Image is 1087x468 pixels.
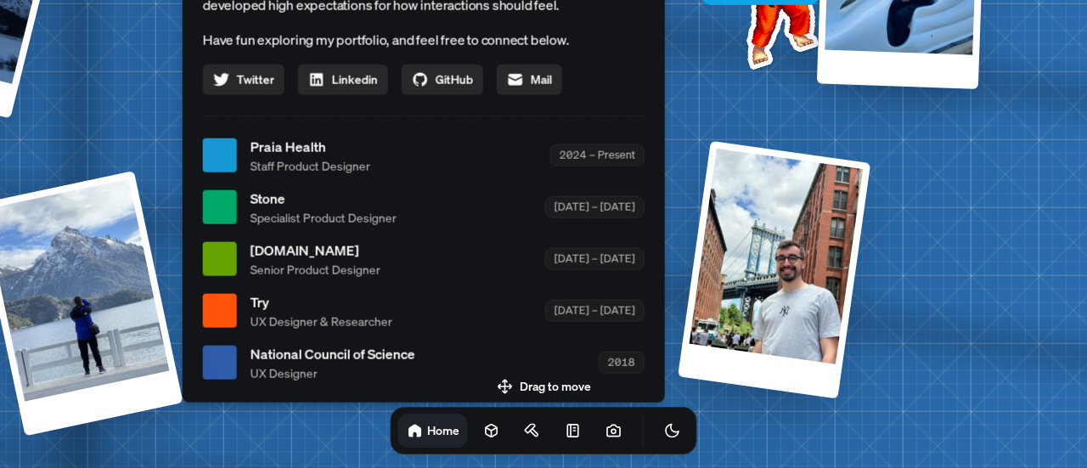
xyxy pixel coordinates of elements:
[298,64,388,94] a: Linkedin
[497,64,562,94] a: Mail
[251,291,392,312] span: Try
[251,343,415,364] span: National Council of Science
[237,70,274,88] span: Twitter
[545,196,645,217] div: [DATE] – [DATE]
[251,364,415,381] span: UX Designer
[599,352,645,373] div: 2018
[251,240,380,260] span: [DOMAIN_NAME]
[251,208,397,226] span: Specialist Product Designer
[203,64,284,94] a: Twitter
[656,414,690,448] button: Toggle Theme
[398,414,468,448] a: Home
[531,70,552,88] span: Mail
[251,136,370,156] span: Praia Health
[545,300,645,321] div: [DATE] – [DATE]
[251,260,380,278] span: Senior Product Designer
[332,70,378,88] span: Linkedin
[251,156,370,174] span: Staff Product Designer
[203,28,645,50] p: Have fun exploring my portfolio, and feel free to connect below.
[545,248,645,269] div: [DATE] – [DATE]
[251,312,392,330] span: UX Designer & Researcher
[402,64,483,94] a: GitHub
[436,70,473,88] span: GitHub
[550,144,645,166] div: 2024 – Present
[427,422,459,438] h1: Home
[251,188,397,208] span: Stone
